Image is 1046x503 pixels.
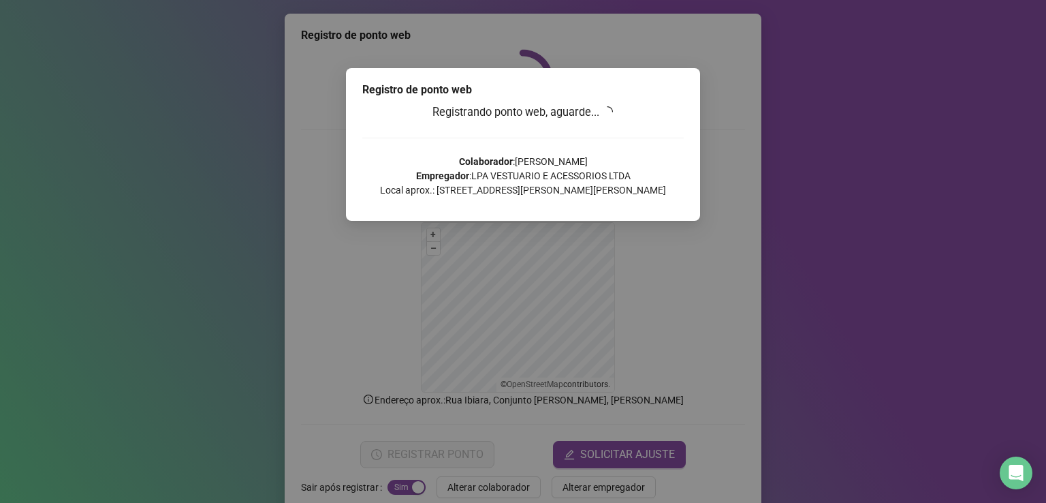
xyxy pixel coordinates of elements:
[362,155,684,198] p: : [PERSON_NAME] : LPA VESTUARIO E ACESSORIOS LTDA Local aprox.: [STREET_ADDRESS][PERSON_NAME][PER...
[362,104,684,121] h3: Registrando ponto web, aguarde...
[362,82,684,98] div: Registro de ponto web
[601,105,615,119] span: loading
[459,156,513,167] strong: Colaborador
[1000,457,1032,489] div: Open Intercom Messenger
[416,170,469,181] strong: Empregador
